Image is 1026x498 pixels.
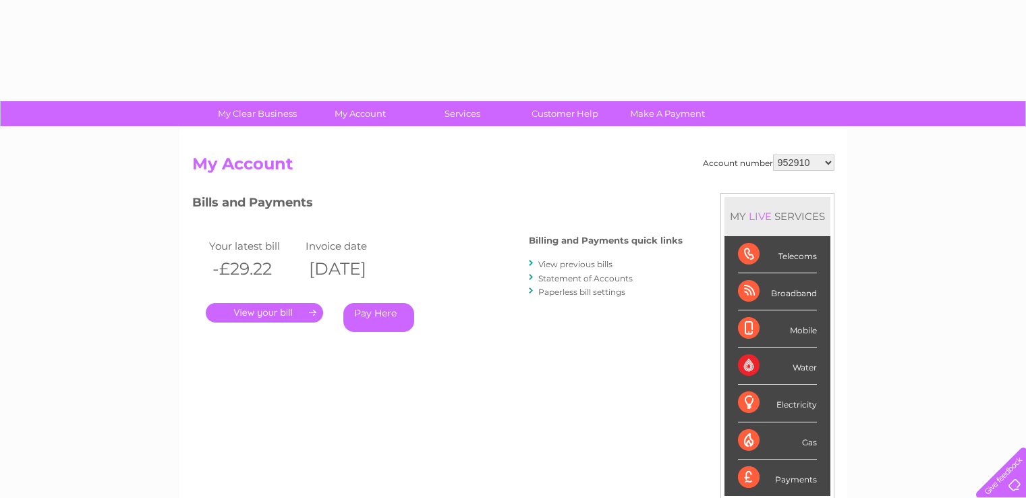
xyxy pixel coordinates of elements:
[538,287,625,297] a: Paperless bill settings
[407,101,518,126] a: Services
[738,310,817,348] div: Mobile
[343,303,414,332] a: Pay Here
[738,348,817,385] div: Water
[202,101,313,126] a: My Clear Business
[206,255,303,283] th: -£29.22
[302,237,399,255] td: Invoice date
[538,273,633,283] a: Statement of Accounts
[304,101,416,126] a: My Account
[703,155,834,171] div: Account number
[612,101,723,126] a: Make A Payment
[738,422,817,460] div: Gas
[738,236,817,273] div: Telecoms
[509,101,621,126] a: Customer Help
[206,237,303,255] td: Your latest bill
[302,255,399,283] th: [DATE]
[192,193,683,217] h3: Bills and Payments
[738,460,817,496] div: Payments
[192,155,834,180] h2: My Account
[529,236,683,246] h4: Billing and Payments quick links
[724,197,830,236] div: MY SERVICES
[738,385,817,422] div: Electricity
[738,273,817,310] div: Broadband
[206,303,323,323] a: .
[746,210,774,223] div: LIVE
[538,259,612,269] a: View previous bills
